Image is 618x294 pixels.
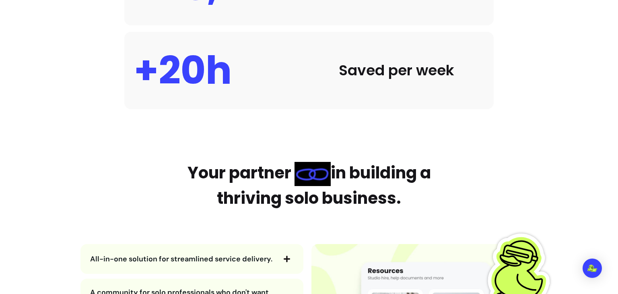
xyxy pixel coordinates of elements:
[295,162,331,186] img: link Blue
[134,41,232,99] div: +20h
[583,259,602,278] div: Open Intercom Messenger
[90,254,272,264] span: All-in-one solution for streamlined service delivery.
[90,252,294,266] button: All-in-one solution for streamlined service delivery.
[178,161,440,210] h2: Your partner in building a thriving solo business.
[309,62,484,79] div: Saved per week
